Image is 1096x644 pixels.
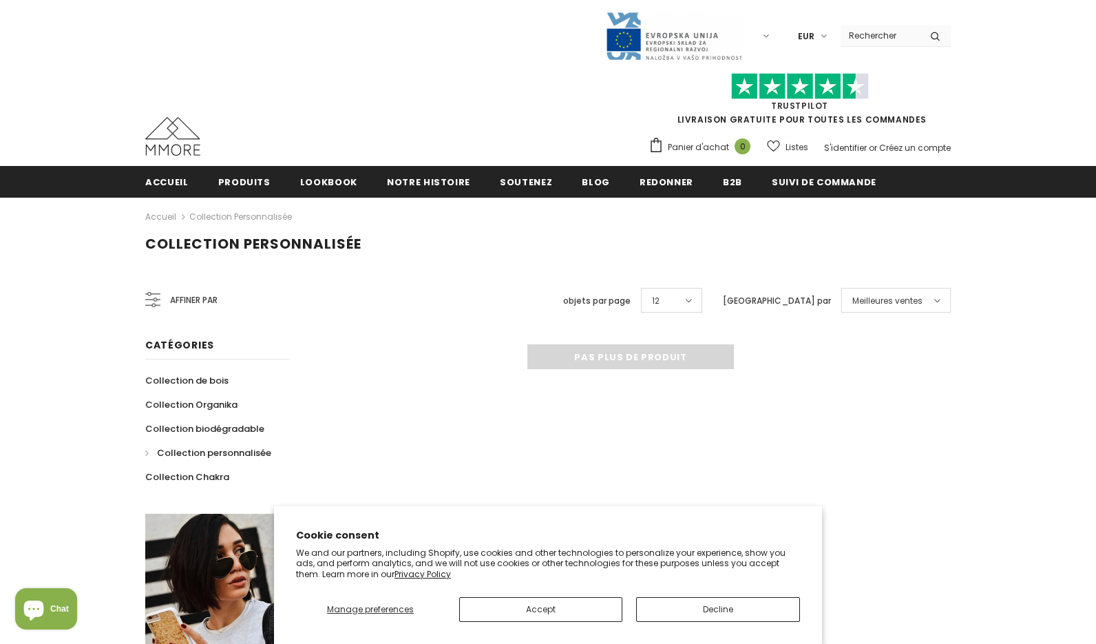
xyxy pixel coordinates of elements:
a: Listes [767,135,808,159]
span: Panier d'achat [668,141,729,154]
img: Javni Razpis [605,11,743,61]
span: Produits [218,176,271,189]
a: Collection personnalisée [145,441,271,465]
span: Collection de bois [145,374,229,387]
button: Manage preferences [296,597,445,622]
span: EUR [798,30,814,43]
a: TrustPilot [771,100,828,112]
a: Redonner [640,166,693,197]
a: Collection Chakra [145,465,229,489]
a: Collection de bois [145,368,229,393]
a: B2B [723,166,742,197]
a: Collection Organika [145,393,238,417]
a: Collection biodégradable [145,417,264,441]
a: Produits [218,166,271,197]
span: Meilleures ventes [852,294,923,308]
a: Accueil [145,209,176,225]
span: Suivi de commande [772,176,876,189]
span: or [869,142,877,154]
img: Faites confiance aux étoiles pilotes [731,73,869,100]
a: Accueil [145,166,189,197]
span: Manage preferences [327,603,414,615]
a: soutenez [500,166,552,197]
span: Collection personnalisée [145,234,361,253]
span: Affiner par [170,293,218,308]
button: Decline [636,597,800,622]
span: Catégories [145,338,214,352]
a: Créez un compte [879,142,951,154]
span: Redonner [640,176,693,189]
span: Collection biodégradable [145,422,264,435]
a: Collection personnalisée [189,211,292,222]
a: Blog [582,166,610,197]
button: Accept [459,597,623,622]
span: Lookbook [300,176,357,189]
span: Notre histoire [387,176,470,189]
a: S'identifier [824,142,867,154]
a: Panier d'achat 0 [649,137,757,158]
span: soutenez [500,176,552,189]
span: Collection personnalisée [157,446,271,459]
span: 0 [735,138,750,154]
span: Accueil [145,176,189,189]
span: 12 [652,294,660,308]
h2: Cookie consent [296,528,800,543]
a: Javni Razpis [605,30,743,41]
inbox-online-store-chat: Shopify online store chat [11,588,81,633]
label: [GEOGRAPHIC_DATA] par [723,294,831,308]
span: Listes [786,141,808,154]
span: Blog [582,176,610,189]
span: Collection Chakra [145,470,229,484]
a: Privacy Policy [394,568,451,580]
p: We and our partners, including Shopify, use cookies and other technologies to personalize your ex... [296,548,800,580]
span: B2B [723,176,742,189]
a: Notre histoire [387,166,470,197]
img: Cas MMORE [145,117,200,156]
a: Suivi de commande [772,166,876,197]
label: objets par page [563,294,631,308]
a: Lookbook [300,166,357,197]
span: LIVRAISON GRATUITE POUR TOUTES LES COMMANDES [649,79,951,125]
input: Search Site [841,25,920,45]
span: Collection Organika [145,398,238,411]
